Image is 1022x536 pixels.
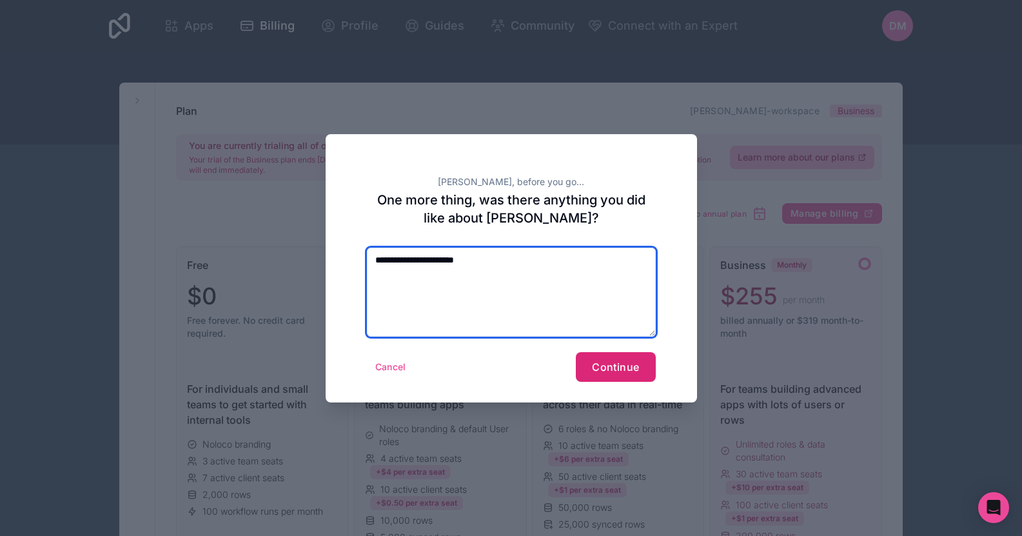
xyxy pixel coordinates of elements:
h2: One more thing, was there anything you did like about [PERSON_NAME]? [367,191,656,227]
div: Open Intercom Messenger [978,492,1009,523]
button: Continue [576,352,655,382]
h2: [PERSON_NAME], before you go... [367,175,656,188]
button: Cancel [367,357,415,377]
span: Continue [592,361,639,373]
